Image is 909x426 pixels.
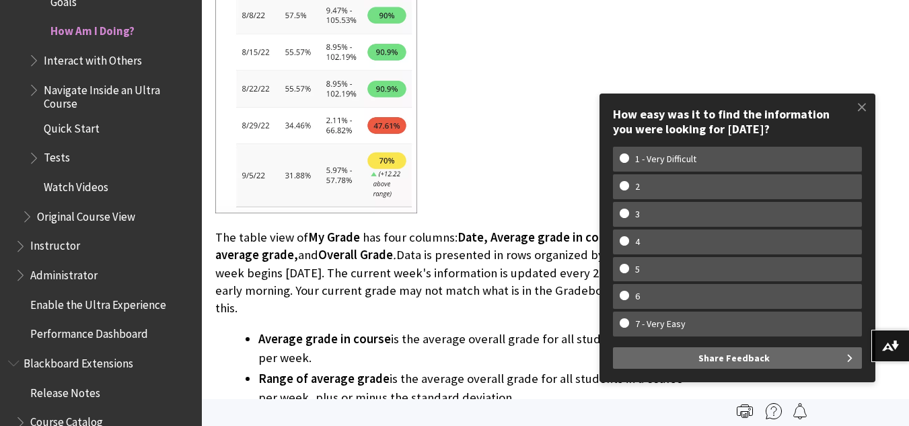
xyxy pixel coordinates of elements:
[620,153,712,165] w-span: 1 - Very Difficult
[620,291,655,302] w-span: 6
[737,403,753,419] img: Print
[258,371,390,386] span: Range of average grade
[44,117,100,135] span: Quick Start
[44,147,70,165] span: Tests
[613,107,862,136] div: How easy was it to find the information you were looking for [DATE]?
[698,347,770,369] span: Share Feedback
[30,264,98,282] span: Administrator
[37,205,135,223] span: Original Course View
[308,229,360,245] span: My Grade
[613,347,862,369] button: Share Feedback
[215,229,696,317] p: The table view of has four columns: and Data is presented in rows organized by week. Each week be...
[620,318,701,330] w-span: 7 - Very Easy
[30,382,100,400] span: Release Notes
[620,209,655,220] w-span: 3
[620,236,655,248] w-span: 4
[792,403,808,419] img: Follow this page
[30,323,148,341] span: Performance Dashboard
[318,247,393,262] span: Overall Grade
[258,330,696,367] li: is the average overall grade for all students in a course per week.
[44,176,108,194] span: Watch Videos
[30,235,80,253] span: Instructor
[44,49,142,67] span: Interact with Others
[24,352,133,370] span: Blackboard Extensions
[393,247,396,262] span: .
[620,264,655,275] w-span: 5
[620,181,655,192] w-span: 2
[30,293,166,312] span: Enable the Ultra Experience
[258,331,391,347] span: Average grade in course
[258,369,696,407] li: is the average overall grade for all students in a course per week, plus or minus the standard de...
[44,79,192,110] span: Navigate Inside an Ultra Course
[50,20,135,38] span: How Am I Doing?
[766,403,782,419] img: More help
